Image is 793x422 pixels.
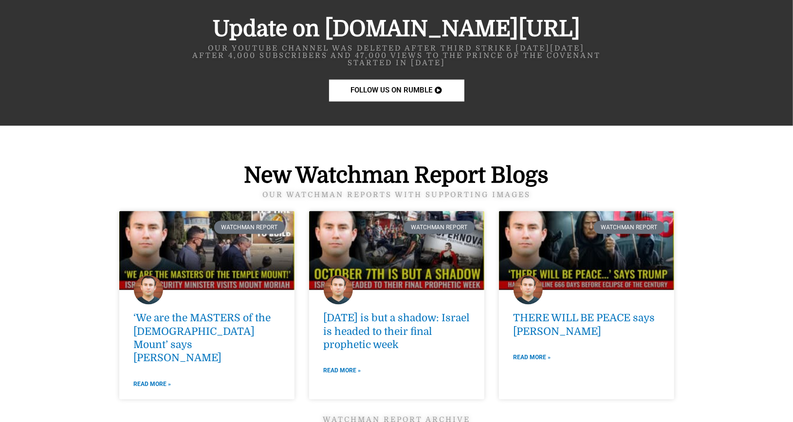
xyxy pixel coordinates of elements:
[324,312,470,351] a: [DATE] is but a shadow: Israel is headed to their final prophetic week
[119,165,674,187] h4: New Watchman Report Blogs
[324,366,361,376] a: Read more about October 7th is but a shadow: Israel is headed to their final prophetic week
[351,87,433,94] span: FOLLOW US ON RUMBLE
[594,221,664,234] div: Watchman Report
[119,18,674,40] h4: Update on [DOMAIN_NAME][URL]
[329,80,464,102] a: FOLLOW US ON RUMBLE
[514,352,551,363] a: Read more about THERE WILL BE PEACE says Trump
[119,45,674,67] h5: Our youtube channel was DELETED AFTER THIRD STRIKE [DATE][DATE] AFTER 4,000 SUBSCRIBERS AND 47,00...
[514,275,543,305] img: Marco
[404,221,475,234] div: Watchman Report
[514,312,655,337] a: THERE WILL BE PEACE says [PERSON_NAME]
[134,312,271,364] a: ‘We are the MASTERS of the [DEMOGRAPHIC_DATA] Mount’ says [PERSON_NAME]
[119,192,674,199] h5: Our watchman reports with supporting images
[324,275,353,305] img: Marco
[134,379,171,390] a: Read more about ‘We are the MASTERS of the Temple Mount’ says Ben-Gvir
[134,275,163,305] img: Marco
[214,221,285,234] div: Watchman Report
